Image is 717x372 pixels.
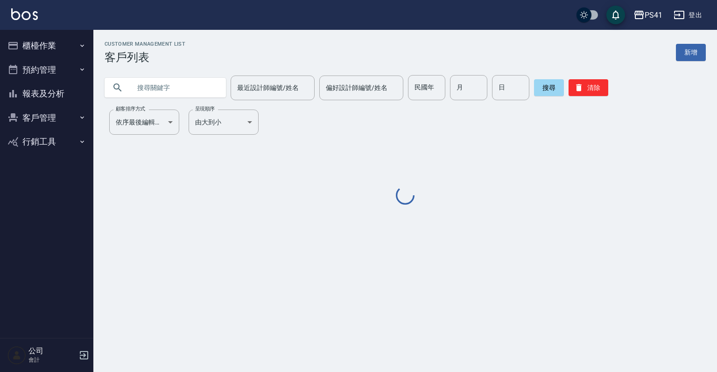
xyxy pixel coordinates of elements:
button: 預約管理 [4,58,90,82]
button: 清除 [569,79,608,96]
button: 行銷工具 [4,130,90,154]
p: 會計 [28,356,76,364]
button: 報表及分析 [4,82,90,106]
img: Logo [11,8,38,20]
img: Person [7,346,26,365]
button: 搜尋 [534,79,564,96]
button: 櫃檯作業 [4,34,90,58]
div: 由大到小 [189,110,259,135]
h2: Customer Management List [105,41,185,47]
input: 搜尋關鍵字 [131,75,218,100]
label: 呈現順序 [195,105,215,112]
button: PS41 [630,6,666,25]
div: 依序最後編輯時間 [109,110,179,135]
div: PS41 [645,9,662,21]
button: save [606,6,625,24]
a: 新增 [676,44,706,61]
button: 登出 [670,7,706,24]
button: 客戶管理 [4,106,90,130]
h3: 客戶列表 [105,51,185,64]
h5: 公司 [28,346,76,356]
label: 顧客排序方式 [116,105,145,112]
